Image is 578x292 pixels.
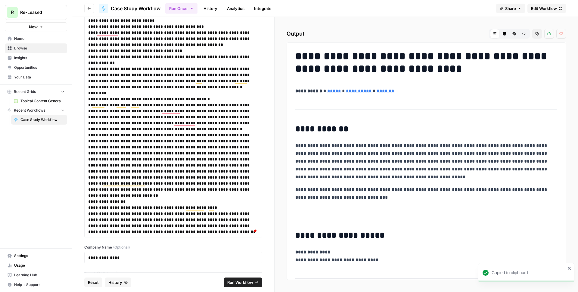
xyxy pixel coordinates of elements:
[14,108,45,113] span: Recent Workflows
[5,270,67,280] a: Learning Hub
[5,34,67,43] a: Home
[200,4,221,13] a: History
[88,279,99,285] span: Reset
[84,271,262,276] label: Brand Kit
[20,98,64,104] span: Topical Content Generation Grid
[5,72,67,82] a: Your Data
[20,117,64,122] span: Case Study Workflow
[531,5,557,11] span: Edit Workflow
[223,4,248,13] a: Analytics
[14,253,64,259] span: Settings
[14,46,64,51] span: Browse
[14,263,64,268] span: Usage
[165,3,197,14] button: Run Once
[14,65,64,70] span: Opportunities
[14,282,64,287] span: Help + Support
[111,5,160,12] span: Case Study Workflow
[496,4,525,13] button: Share
[29,24,38,30] span: New
[5,63,67,72] a: Opportunities
[99,4,160,13] a: Case Study Workflow
[84,245,262,250] label: Company Name
[14,272,64,278] span: Learning Hub
[11,115,67,125] a: Case Study Workflow
[567,266,572,271] button: close
[101,271,118,276] span: (Optional)
[5,251,67,261] a: Settings
[5,43,67,53] a: Browse
[5,22,67,31] button: New
[250,4,275,13] a: Integrate
[5,87,67,96] button: Recent Grids
[287,29,566,39] h2: Output
[5,5,67,20] button: Workspace: Re-Leased
[505,5,516,11] span: Share
[113,245,130,250] span: (Optional)
[14,55,64,61] span: Insights
[20,9,57,15] span: Re-Leased
[5,53,67,63] a: Insights
[224,278,262,287] button: Run Workflow
[14,36,64,41] span: Home
[5,261,67,270] a: Usage
[227,279,253,285] span: Run Workflow
[14,75,64,80] span: Your Data
[14,89,36,94] span: Recent Grids
[84,278,102,287] button: Reset
[5,106,67,115] button: Recent Workflows
[527,4,566,13] a: Edit Workflow
[108,279,122,285] span: History
[11,9,14,16] span: R
[492,270,566,276] div: Copied to clipboard
[105,278,131,287] button: History
[11,96,67,106] a: Topical Content Generation Grid
[5,280,67,290] button: Help + Support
